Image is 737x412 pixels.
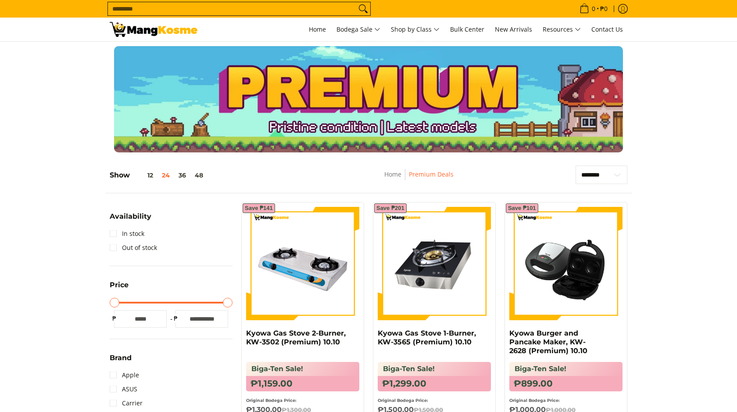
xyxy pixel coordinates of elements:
[245,206,273,211] span: Save ₱141
[495,25,532,33] span: New Arrivals
[246,398,297,403] small: Original Bodega Price:
[509,376,623,391] h6: ₱899.00
[246,329,346,346] a: Kyowa Gas Stove 2-Burner, KW-3502 (Premium) 10.10
[246,207,359,320] img: kyowa-2-burner-gas-stove-stainless-steel-premium-full-view-mang-kosme
[171,314,180,323] span: ₱
[174,172,190,179] button: 36
[110,314,118,323] span: ₱
[409,170,454,178] a: Premium Deals
[110,171,208,180] h5: Show
[508,206,536,211] span: Save ₱101
[590,6,597,12] span: 0
[336,24,380,35] span: Bodega Sale
[110,354,132,368] summary: Open
[587,18,627,41] a: Contact Us
[110,396,143,410] a: Carrier
[386,18,444,41] a: Shop by Class
[110,241,157,255] a: Out of stock
[391,24,440,35] span: Shop by Class
[110,354,132,361] span: Brand
[190,172,208,179] button: 48
[110,22,197,37] img: Premium Deals: Best Premium Home Appliances Sale l Mang Kosme
[490,18,537,41] a: New Arrivals
[110,227,144,241] a: In stock
[157,172,174,179] button: 24
[599,6,609,12] span: ₱0
[110,282,129,295] summary: Open
[538,18,585,41] a: Resources
[309,25,326,33] span: Home
[130,172,157,179] button: 12
[332,18,385,41] a: Bodega Sale
[577,4,610,14] span: •
[110,213,151,227] summary: Open
[591,25,623,33] span: Contact Us
[356,2,370,15] button: Search
[378,398,428,403] small: Original Bodega Price:
[304,18,330,41] a: Home
[376,206,404,211] span: Save ₱201
[509,207,623,320] img: kyowa-burger-and-pancake-maker-premium-full-view-mang-kosme
[509,329,587,355] a: Kyowa Burger and Pancake Maker, KW-2628 (Premium) 10.10
[543,24,581,35] span: Resources
[110,282,129,289] span: Price
[450,25,484,33] span: Bulk Center
[384,170,401,178] a: Home
[324,169,514,189] nav: Breadcrumbs
[378,329,476,346] a: Kyowa Gas Stove 1-Burner, KW-3565 (Premium) 10.10
[509,398,560,403] small: Original Bodega Price:
[206,18,627,41] nav: Main Menu
[110,213,151,220] span: Availability
[446,18,489,41] a: Bulk Center
[246,376,359,391] h6: ₱1,159.00
[378,207,491,320] img: kyowa-tempered-glass-single-gas-burner-full-view-mang-kosme
[378,376,491,391] h6: ₱1,299.00
[110,368,139,382] a: Apple
[110,382,137,396] a: ASUS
